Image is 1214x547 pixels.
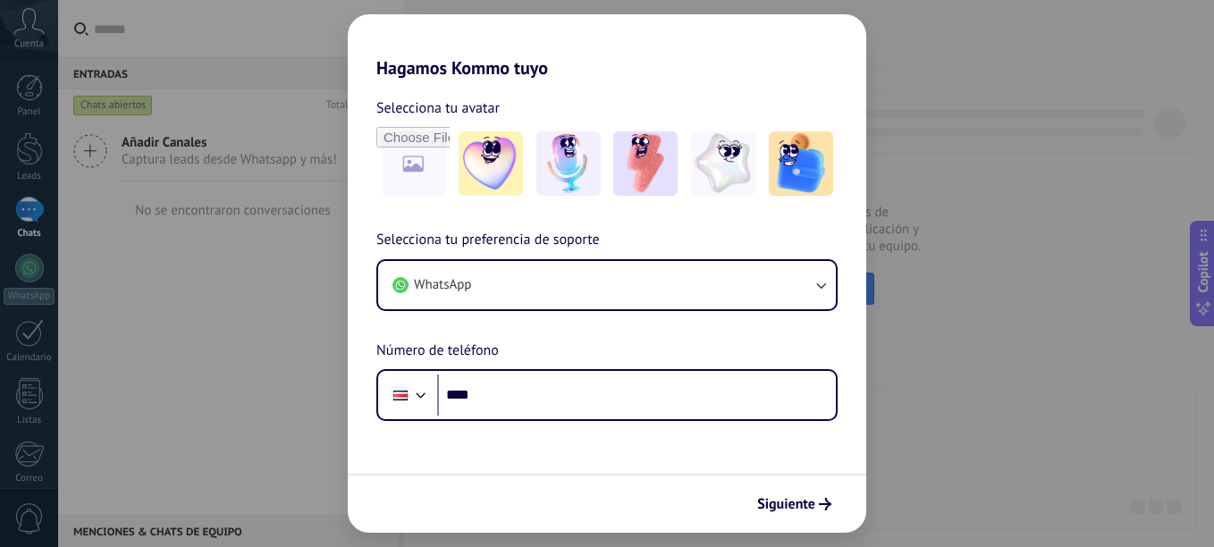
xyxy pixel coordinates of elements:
[459,131,523,196] img: -1.jpeg
[536,131,601,196] img: -2.jpeg
[414,276,471,294] span: WhatsApp
[757,498,815,510] span: Siguiente
[378,261,836,309] button: WhatsApp
[749,489,839,519] button: Siguiente
[376,229,600,252] span: Selecciona tu preferencia de soporte
[384,376,417,414] div: Costa Rica: + 506
[691,131,755,196] img: -4.jpeg
[376,97,500,120] span: Selecciona tu avatar
[769,131,833,196] img: -5.jpeg
[348,14,866,79] h2: Hagamos Kommo tuyo
[613,131,678,196] img: -3.jpeg
[376,340,499,363] span: Número de teléfono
